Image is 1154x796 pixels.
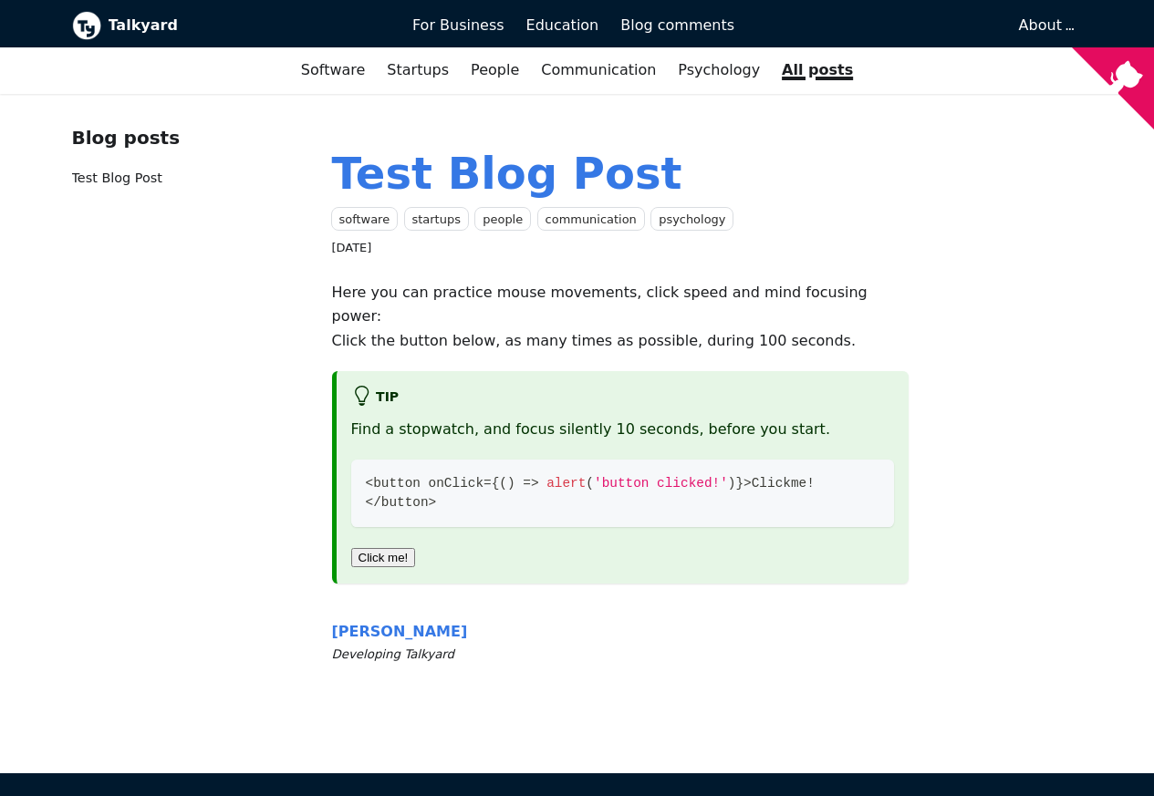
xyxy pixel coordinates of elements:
span: [PERSON_NAME] [332,623,468,640]
a: software [331,207,399,232]
h5: tip [351,386,895,410]
a: People [460,55,530,86]
a: All posts [771,55,864,86]
nav: Blog recent posts navigation [72,123,303,204]
span: } [735,476,743,491]
span: Click [752,476,791,491]
time: [DATE] [332,241,372,254]
span: > [743,476,752,491]
span: ( [586,476,594,491]
span: { [492,476,500,491]
a: people [474,207,531,232]
span: > [429,495,437,510]
span: Blog comments [620,16,734,34]
small: Developing Talkyard [332,645,910,665]
span: ! [806,476,815,491]
img: Talkyard logo [72,11,101,40]
span: For Business [412,16,504,34]
a: Test Blog Post [332,148,682,199]
span: ) [507,476,515,491]
span: / [373,495,381,510]
span: button [381,495,429,510]
span: < [366,476,374,491]
a: Education [515,10,610,41]
a: psychology [650,207,733,232]
a: Test Blog Post [72,171,162,185]
a: Communication [530,55,667,86]
p: Here you can practice mouse movements, click speed and mind focusing power: Click the button belo... [332,281,910,353]
b: Talkyard [109,14,387,37]
a: Blog comments [609,10,745,41]
button: Click me! [351,548,416,567]
span: me [791,476,806,491]
span: = [483,476,492,491]
span: ( [499,476,507,491]
a: communication [537,207,645,232]
div: Blog posts [72,123,303,153]
a: Startups [376,55,460,86]
a: Talkyard logoTalkyard [72,11,387,40]
a: Software [290,55,377,86]
span: Education [526,16,599,34]
a: Psychology [667,55,771,86]
span: 'button clicked!' [594,476,728,491]
a: About [1019,16,1072,34]
p: Find a stopwatch, and focus silently 10 seconds, before you start. [351,418,895,441]
span: < [366,495,374,510]
span: alert [546,476,586,491]
span: ) [728,476,736,491]
span: => [523,476,538,491]
a: startups [404,207,469,232]
span: button onClick [373,476,483,491]
a: For Business [401,10,515,41]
